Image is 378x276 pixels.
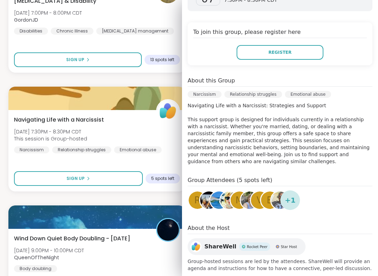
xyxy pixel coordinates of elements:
[188,238,306,255] a: ShareWellShareWellRocket PeerRocket PeerStar HostStar Host
[96,28,174,35] div: [MEDICAL_DATA] management
[271,191,289,209] img: flopoole7
[14,116,104,124] span: Navigating Life with a Narcissist
[220,191,238,209] img: Carolyn_222
[14,16,38,23] b: GordonJD
[194,194,201,207] span: R
[188,190,207,210] a: R
[66,57,84,63] span: Sign Up
[157,219,179,241] img: QueenOfTheNight
[14,247,84,254] span: [DATE] 9:00PM - 10:00PM CDT
[276,245,279,248] img: Star Host
[260,190,280,210] a: b
[237,45,323,60] button: Register
[204,242,236,251] span: ShareWell
[219,190,239,210] a: Carolyn_222
[199,190,219,210] a: bella222
[241,191,258,209] img: LynnLG
[247,244,267,249] span: Rocket Peer
[14,28,48,35] div: Disabilities
[150,57,174,63] span: 13 spots left
[224,91,282,98] div: Relationship struggles
[270,190,290,210] a: flopoole7
[236,194,243,207] span: m
[209,190,229,210] a: Pattylovesherbeach
[188,224,372,234] h4: About the Host
[250,190,269,210] a: v
[14,128,87,135] span: [DATE] 7:30PM - 8:30PM CDT
[268,49,292,56] span: Register
[14,146,49,153] div: Narcissism
[257,194,263,207] span: v
[285,91,331,98] div: Emotional abuse
[52,146,111,153] div: Relationship struggles
[188,176,372,186] h4: Group Attendees (5 spots left)
[230,190,249,210] a: m
[188,77,235,85] h4: About this Group
[157,100,179,122] img: ShareWell
[51,28,93,35] div: Chronic Illness
[281,244,297,249] span: Star Host
[242,245,245,248] img: Rocket Peer
[14,234,130,243] span: Wind Down Quiet Body Doubling - [DATE]
[285,195,296,205] span: + 1
[14,254,59,261] b: QueenOfTheNight
[188,91,222,98] div: Narcissism
[14,265,57,272] div: Body doubling
[14,9,82,16] span: [DATE] 7:00PM - 8:00PM CDT
[14,52,142,67] button: Sign Up
[240,190,259,210] a: LynnLG
[210,191,228,209] img: Pattylovesherbeach
[200,191,218,209] img: bella222
[151,176,174,181] span: 5 spots left
[14,135,87,142] span: This session is Group-hosted
[14,171,143,186] button: Sign Up
[114,146,162,153] div: Emotional abuse
[190,241,202,252] img: ShareWell
[193,28,367,38] h4: To join this group, please register here
[188,102,372,165] p: Navigating Life with a Narcissist: Strategies and Support This support group is designed for indi...
[188,258,372,272] span: Group-hosted sessions are led by the attendees. ShareWell will provide an agenda and instructions...
[66,175,85,182] span: Sign Up
[267,194,273,207] span: b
